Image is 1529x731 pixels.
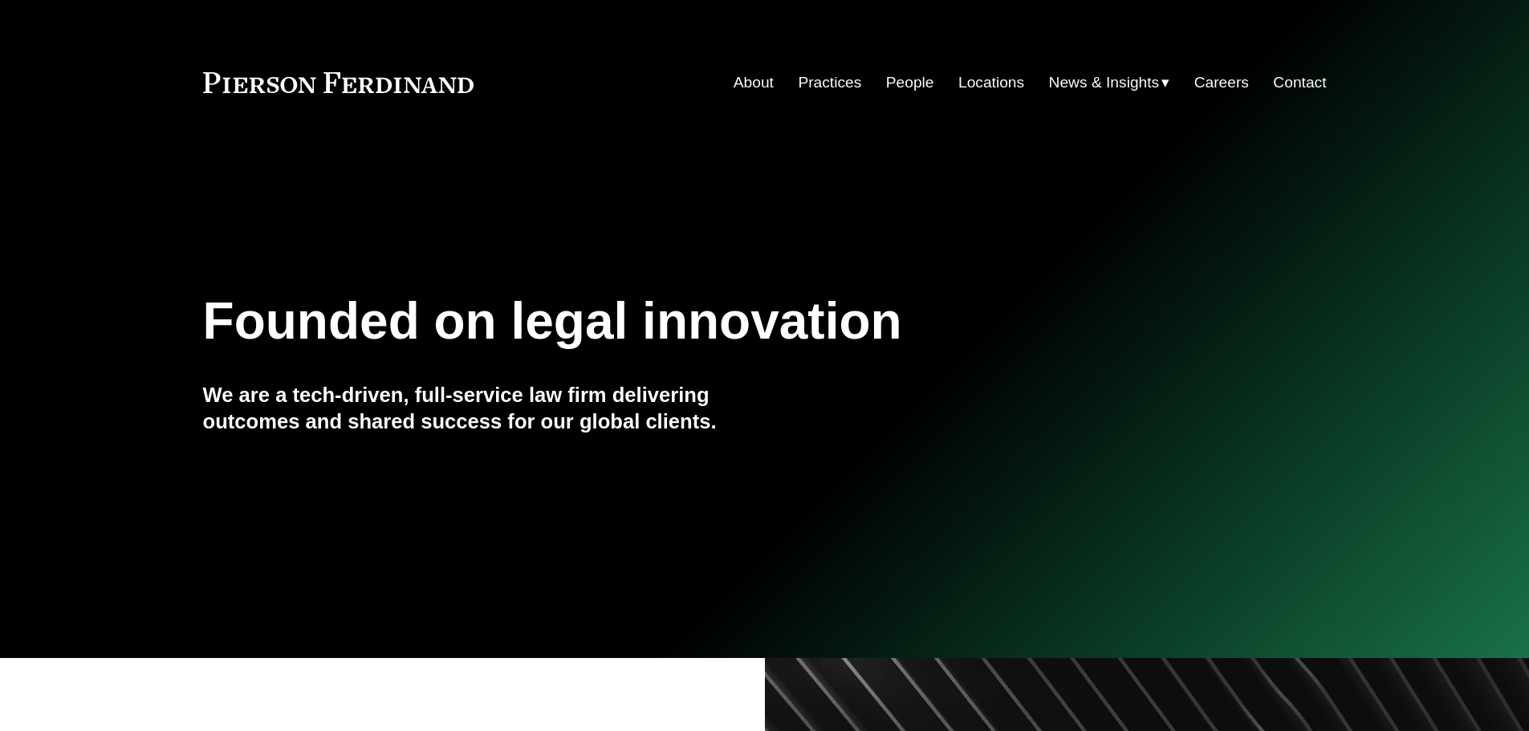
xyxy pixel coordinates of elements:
a: People [886,67,934,98]
a: Locations [958,67,1024,98]
a: folder dropdown [1049,67,1170,98]
a: About [734,67,774,98]
a: Practices [798,67,861,98]
h4: We are a tech-driven, full-service law firm delivering outcomes and shared success for our global... [203,382,765,434]
span: News & Insights [1049,69,1160,97]
a: Careers [1194,67,1249,98]
h1: Founded on legal innovation [203,292,1140,351]
a: Contact [1273,67,1326,98]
